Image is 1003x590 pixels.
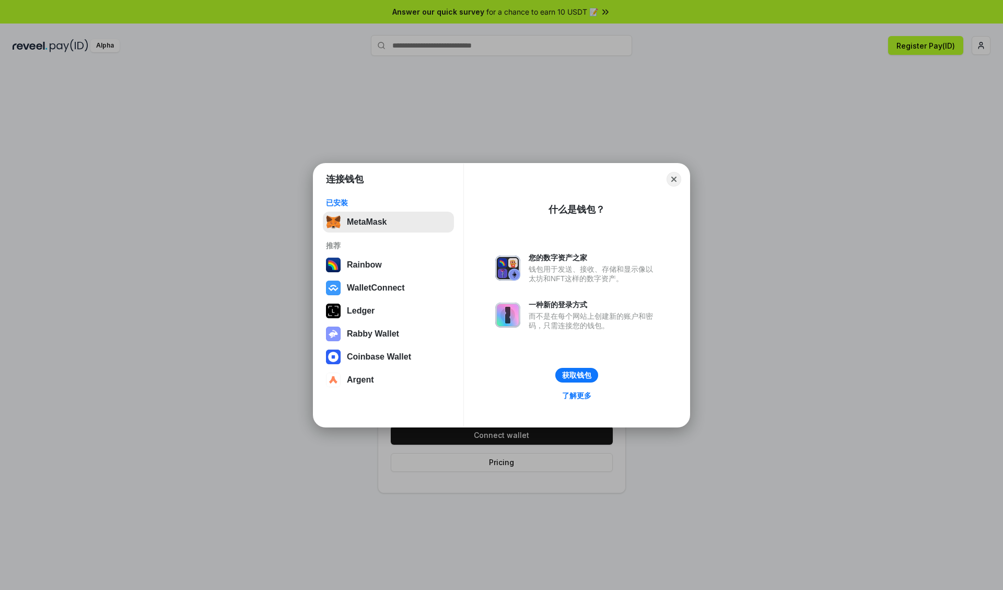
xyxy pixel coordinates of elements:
[326,327,341,341] img: svg+xml,%3Csvg%20xmlns%3D%22http%3A%2F%2Fwww.w3.org%2F2000%2Fsvg%22%20fill%3D%22none%22%20viewBox...
[555,368,598,383] button: 获取钱包
[326,173,364,186] h1: 连接钱包
[347,283,405,293] div: WalletConnect
[529,311,658,330] div: 而不是在每个网站上创建新的账户和密码，只需连接您的钱包。
[326,215,341,229] img: svg+xml,%3Csvg%20fill%3D%22none%22%20height%3D%2233%22%20viewBox%3D%220%200%2035%2033%22%20width%...
[562,391,591,400] div: 了解更多
[323,300,454,321] button: Ledger
[347,329,399,339] div: Rabby Wallet
[326,350,341,364] img: svg+xml,%3Csvg%20width%3D%2228%22%20height%3D%2228%22%20viewBox%3D%220%200%2028%2028%22%20fill%3D...
[326,281,341,295] img: svg+xml,%3Csvg%20width%3D%2228%22%20height%3D%2228%22%20viewBox%3D%220%200%2028%2028%22%20fill%3D...
[326,304,341,318] img: svg+xml,%3Csvg%20xmlns%3D%22http%3A%2F%2Fwww.w3.org%2F2000%2Fsvg%22%20width%3D%2228%22%20height%3...
[347,306,375,316] div: Ledger
[326,198,451,207] div: 已安装
[529,264,658,283] div: 钱包用于发送、接收、存储和显示像以太坊和NFT这样的数字资产。
[323,369,454,390] button: Argent
[326,258,341,272] img: svg+xml,%3Csvg%20width%3D%22120%22%20height%3D%22120%22%20viewBox%3D%220%200%20120%20120%22%20fil...
[323,346,454,367] button: Coinbase Wallet
[347,217,387,227] div: MetaMask
[556,389,598,402] a: 了解更多
[347,375,374,385] div: Argent
[549,203,605,216] div: 什么是钱包？
[323,212,454,233] button: MetaMask
[529,253,658,262] div: 您的数字资产之家
[323,277,454,298] button: WalletConnect
[347,260,382,270] div: Rainbow
[323,254,454,275] button: Rainbow
[326,241,451,250] div: 推荐
[562,371,591,380] div: 获取钱包
[495,303,520,328] img: svg+xml,%3Csvg%20xmlns%3D%22http%3A%2F%2Fwww.w3.org%2F2000%2Fsvg%22%20fill%3D%22none%22%20viewBox...
[323,323,454,344] button: Rabby Wallet
[529,300,658,309] div: 一种新的登录方式
[326,373,341,387] img: svg+xml,%3Csvg%20width%3D%2228%22%20height%3D%2228%22%20viewBox%3D%220%200%2028%2028%22%20fill%3D...
[495,256,520,281] img: svg+xml,%3Csvg%20xmlns%3D%22http%3A%2F%2Fwww.w3.org%2F2000%2Fsvg%22%20fill%3D%22none%22%20viewBox...
[667,172,681,187] button: Close
[347,352,411,362] div: Coinbase Wallet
